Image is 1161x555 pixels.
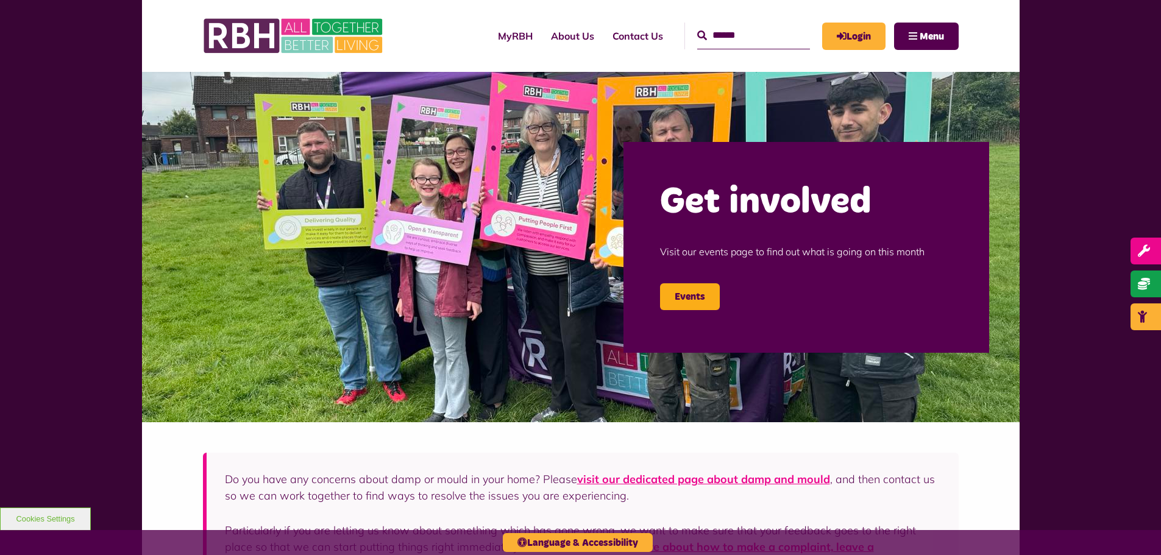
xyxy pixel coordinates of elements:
[660,179,953,226] h2: Get involved
[1106,500,1161,555] iframe: Netcall Web Assistant for live chat
[894,23,959,50] button: Navigation
[489,19,542,52] a: MyRBH
[142,72,1020,422] img: Image (22)
[503,533,653,552] button: Language & Accessibility
[603,19,672,52] a: Contact Us
[203,12,386,60] img: RBH
[577,472,830,486] a: visit our dedicated page about damp and mould
[225,471,940,504] p: Do you have any concerns about damp or mould in your home? Please , and then contact us so we can...
[920,32,944,41] span: Menu
[822,23,886,50] a: MyRBH
[542,19,603,52] a: About Us
[660,226,953,277] p: Visit our events page to find out what is going on this month
[660,283,720,310] a: Events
